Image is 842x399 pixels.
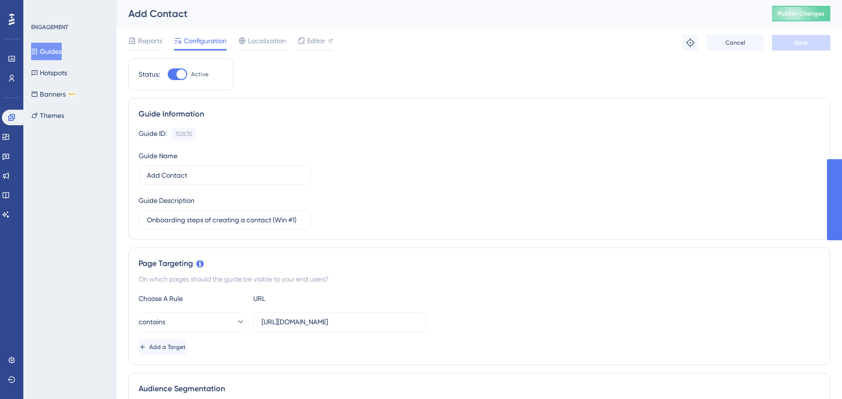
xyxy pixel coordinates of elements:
[175,130,192,138] div: 152835
[307,35,325,47] span: Editor
[139,316,165,328] span: contains
[139,312,246,332] button: contains
[31,64,67,82] button: Hotspots
[801,361,830,390] iframe: UserGuiding AI Assistant Launcher
[794,39,808,47] span: Save
[139,68,160,80] div: Status:
[778,10,824,17] span: Publish Changes
[725,39,745,47] span: Cancel
[772,6,830,21] button: Publish Changes
[149,343,186,351] span: Add a Target
[31,23,68,31] div: ENGAGEMENT
[147,170,303,181] input: Type your Guide’s Name here
[248,35,286,47] span: Localization
[139,128,167,140] div: Guide ID:
[139,150,177,162] div: Guide Name
[253,293,360,304] div: URL
[184,35,227,47] span: Configuration
[147,215,303,225] input: Type your Guide’s Description here
[128,7,748,20] div: Add Contact
[139,108,820,120] div: Guide Information
[139,383,820,395] div: Audience Segmentation
[139,293,246,304] div: Choose A Rule
[138,35,162,47] span: Reports
[706,35,764,50] button: Cancel
[31,43,62,60] button: Guides
[31,107,64,124] button: Themes
[139,273,820,285] div: On which pages should the guide be visible to your end users?
[139,339,186,355] button: Add a Target
[139,195,194,206] div: Guide Description
[68,92,76,97] div: BETA
[139,258,820,269] div: Page Targeting
[31,85,76,103] button: BannersBETA
[191,70,209,78] span: Active
[772,35,830,50] button: Save
[262,316,418,327] input: yourwebsite.com/path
